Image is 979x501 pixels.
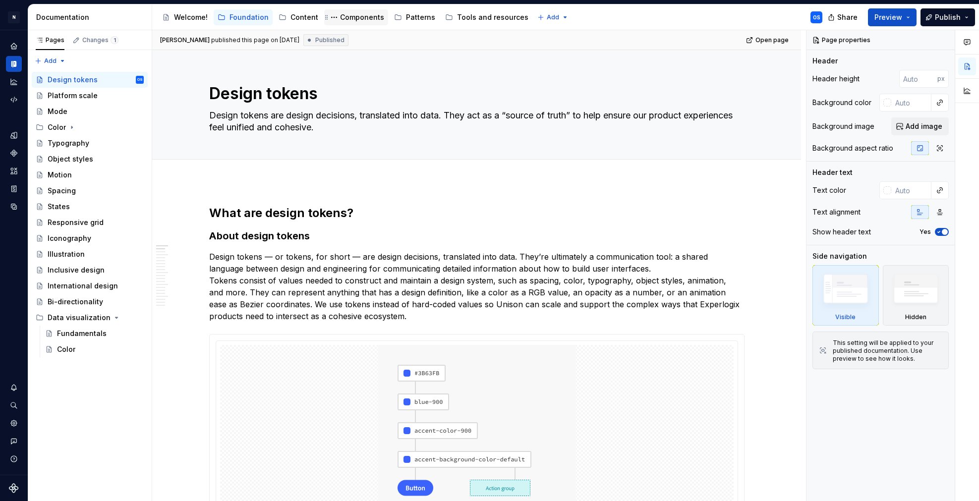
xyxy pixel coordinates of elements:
div: Contact support [6,433,22,449]
div: Data sources [6,199,22,215]
div: Text color [812,185,846,195]
span: Share [837,12,858,22]
div: Data visualization [48,313,111,323]
label: Yes [920,228,931,236]
a: States [32,199,148,215]
a: Fundamentals [41,326,148,341]
a: Mode [32,104,148,119]
div: Side navigation [812,251,867,261]
input: Auto [891,94,931,111]
span: Preview [874,12,902,22]
div: Code automation [6,92,22,108]
button: Search ⌘K [6,397,22,413]
div: Typography [48,138,89,148]
div: Settings [6,415,22,431]
span: Add image [906,121,942,131]
a: Motion [32,167,148,183]
a: Design tokens [6,127,22,143]
div: N [8,11,20,23]
h2: What are design tokens? [209,205,745,221]
button: Publish [921,8,975,26]
a: Storybook stories [6,181,22,197]
input: Auto [899,70,937,88]
div: Show header text [812,227,871,237]
svg: Supernova Logo [9,483,19,493]
div: Fundamentals [57,329,107,338]
div: published this page on [DATE] [211,36,299,44]
span: Add [547,13,559,21]
span: 1 [111,36,118,44]
a: Components [324,9,388,25]
span: Open page [755,36,789,44]
div: Motion [48,170,72,180]
div: Header [812,56,838,66]
a: Design tokensOS [32,72,148,88]
a: Patterns [390,9,439,25]
a: International design [32,278,148,294]
a: Analytics [6,74,22,90]
div: OS [137,75,143,85]
a: Inclusive design [32,262,148,278]
div: International design [48,281,118,291]
div: Design tokens [48,75,98,85]
div: Content [290,12,318,22]
p: px [937,75,945,83]
div: Patterns [406,12,435,22]
textarea: Design tokens [207,82,743,106]
a: Responsive grid [32,215,148,230]
div: Object styles [48,154,93,164]
div: States [48,202,70,212]
a: Platform scale [32,88,148,104]
span: Add [44,57,57,65]
a: Documentation [6,56,22,72]
div: Background aspect ratio [812,143,893,153]
div: Inclusive design [48,265,105,275]
div: Color [32,119,148,135]
div: Visible [812,265,879,326]
div: Tools and resources [457,12,528,22]
input: Auto [891,181,931,199]
button: Add image [891,117,949,135]
a: Content [275,9,322,25]
div: Color [57,344,75,354]
a: Welcome! [158,9,212,25]
a: Open page [743,33,793,47]
div: Data visualization [32,310,148,326]
div: Visible [835,313,856,321]
div: Mode [48,107,67,116]
div: Foundation [230,12,269,22]
div: This setting will be applied to your published documentation. Use preview to see how it looks. [833,339,942,363]
div: Pages [36,36,64,44]
div: Background image [812,121,874,131]
div: Header text [812,167,853,177]
div: Hidden [883,265,949,326]
a: Tools and resources [441,9,532,25]
button: N [2,6,26,28]
div: Illustration [48,249,85,259]
div: OS [813,13,820,21]
a: Assets [6,163,22,179]
span: [PERSON_NAME] [160,36,210,44]
div: Welcome! [174,12,208,22]
a: Components [6,145,22,161]
span: Publish [935,12,961,22]
button: Preview [868,8,917,26]
a: Home [6,38,22,54]
a: Iconography [32,230,148,246]
a: Illustration [32,246,148,262]
div: Bi-directionality [48,297,103,307]
div: Iconography [48,233,91,243]
div: Responsive grid [48,218,104,227]
div: Components [340,12,384,22]
button: Notifications [6,380,22,395]
div: Hidden [905,313,926,321]
h3: About design tokens [209,229,745,243]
